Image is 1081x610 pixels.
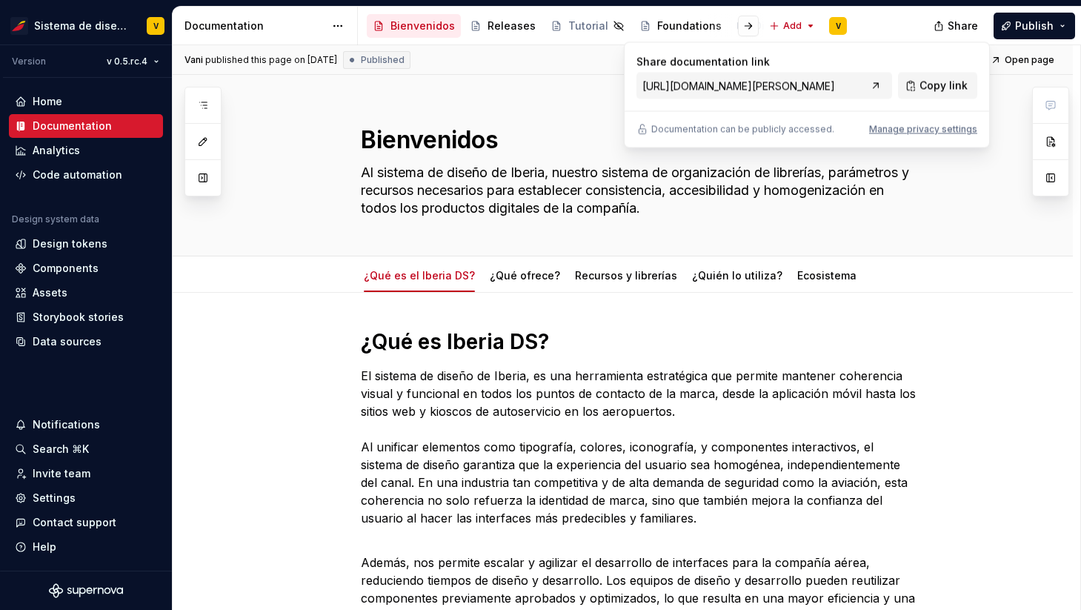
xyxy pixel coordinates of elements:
div: Invite team [33,466,90,481]
a: Releases [464,14,542,38]
div: Storybook stories [33,310,124,325]
div: Recursos y librerías [569,259,683,291]
button: Share [926,13,988,39]
a: Code automation [9,163,163,187]
div: Documentation [33,119,112,133]
a: ¿Qué ofrece? [490,269,560,282]
span: Published [361,54,405,66]
div: Code automation [33,168,122,182]
a: Ecosistema [797,269,857,282]
textarea: Bienvenidos [358,122,918,158]
svg: Supernova Logo [49,583,123,598]
p: Share documentation link [636,55,892,70]
span: Add [783,20,802,32]
button: Search ⌘K [9,437,163,461]
a: Recursos y librerías [575,269,677,282]
div: Components [33,261,99,276]
img: 55604660-494d-44a9-beb2-692398e9940a.png [10,17,28,35]
p: El sistema de diseño de Iberia, es una herramienta estratégica que permite mantener coherencia vi... [361,367,921,527]
span: Copy link [919,79,968,93]
button: Copy link [898,73,977,99]
span: Publish [1015,19,1054,33]
div: ¿Quién lo utiliza? [686,259,788,291]
a: Documentation [9,114,163,138]
a: Foundations [633,14,728,38]
span: Open page [1005,54,1054,66]
div: Foundations [657,19,722,33]
div: Design system data [12,213,99,225]
button: Publish [994,13,1075,39]
div: Contact support [33,515,116,530]
a: Bienvenidos [367,14,461,38]
h1: ¿Qué es Iberia DS? [361,328,921,355]
a: Settings [9,486,163,510]
span: Vani [184,54,203,66]
div: published this page on [DATE] [205,54,337,66]
div: Analytics [33,143,80,158]
div: Tutorial [568,19,608,33]
a: Analytics [9,139,163,162]
div: Releases [488,19,536,33]
button: Help [9,535,163,559]
a: ¿Quién lo utiliza? [692,269,782,282]
div: Bienvenidos [390,19,455,33]
div: Version [12,56,46,67]
textarea: Al sistema de diseño de Iberia, nuestro sistema de organización de librerías, parámetros y recurs... [358,161,918,220]
div: Search ⌘K [33,442,89,457]
button: v 0.5.rc.4 [100,51,166,72]
button: Sistema de diseño IberiaV [3,10,169,42]
div: Design tokens [33,236,107,251]
a: Tutorial [545,14,631,38]
div: Settings [33,491,76,505]
a: ¿Qué es el Iberia DS? [364,269,475,282]
button: Add [765,16,820,36]
div: Page tree [367,11,762,41]
div: ¿Qué es el Iberia DS? [358,259,481,291]
div: Help [33,540,56,554]
div: V [836,20,841,32]
a: Invite team [9,462,163,485]
a: Open page [986,50,1061,70]
span: Share [948,19,978,33]
p: Documentation can be publicly accessed. [651,124,834,136]
button: Contact support [9,511,163,534]
a: Home [9,90,163,113]
div: ¿Qué ofrece? [484,259,566,291]
div: Ecosistema [791,259,862,291]
button: Notifications [9,413,163,437]
a: Assets [9,281,163,305]
div: V [153,20,159,32]
a: Data sources [9,330,163,354]
a: Storybook stories [9,305,163,329]
a: Components [9,256,163,280]
button: Manage privacy settings [869,124,977,136]
div: Data sources [33,334,102,349]
div: Home [33,94,62,109]
div: Sistema de diseño Iberia [34,19,129,33]
div: Documentation [184,19,325,33]
div: Assets [33,285,67,300]
div: Notifications [33,417,100,432]
a: Design tokens [9,232,163,256]
span: v 0.5.rc.4 [107,56,147,67]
